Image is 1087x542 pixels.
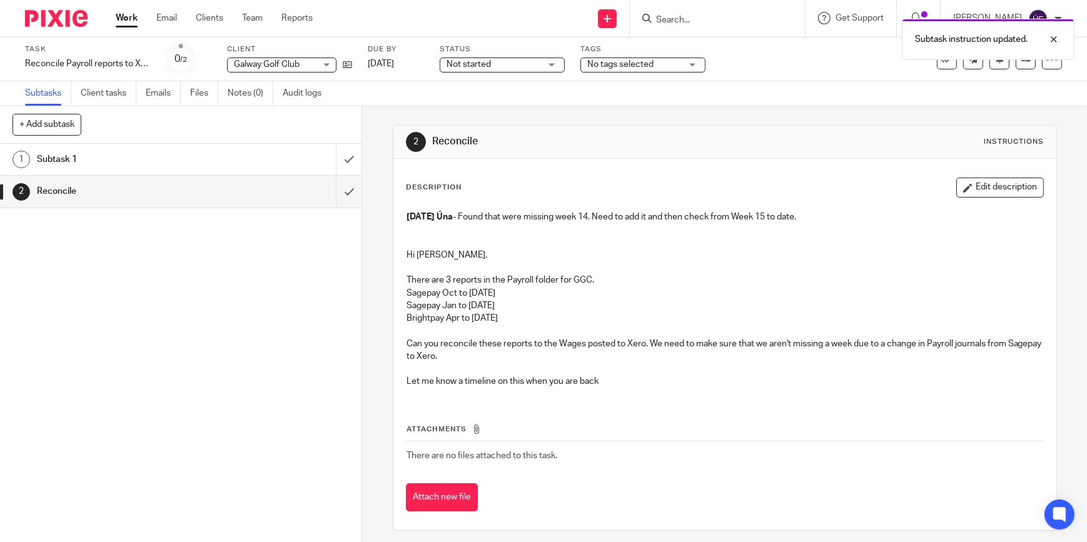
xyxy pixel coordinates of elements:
[37,182,228,201] h1: Reconcile
[587,60,654,69] span: No tags selected
[984,137,1044,147] div: Instructions
[406,483,478,511] button: Attach new file
[407,211,1043,223] p: - Found that were missing week 14. Need to add it and then check from Week 15 to date.
[13,114,81,135] button: + Add subtask
[146,81,181,106] a: Emails
[1028,9,1048,29] img: svg%3E
[956,178,1044,198] button: Edit description
[407,426,467,433] span: Attachments
[25,44,150,54] label: Task
[283,81,331,106] a: Audit logs
[81,81,136,106] a: Client tasks
[281,12,313,24] a: Reports
[447,60,491,69] span: Not started
[242,12,263,24] a: Team
[25,81,71,106] a: Subtasks
[915,33,1028,46] p: Subtask instruction updated.
[400,204,1049,398] div: To enrich screen reader interactions, please activate Accessibility in Grammarly extension settings
[407,299,1043,312] p: Sagepay Jan to [DATE]
[407,274,1043,286] p: There are 3 reports in the Payroll folder for GGC.
[190,81,218,106] a: Files
[227,44,352,54] label: Client
[407,375,1043,388] p: Let me know a timeline on this when you are back
[407,451,557,460] span: There are no files attached to this task.
[407,249,1043,261] p: Hi [PERSON_NAME],
[368,59,394,68] span: [DATE]
[37,150,228,169] h1: Subtask 1
[407,338,1043,363] p: Can you reconcile these reports to the Wages posted to Xero. We need to make sure that we aren't ...
[407,312,1043,324] p: Brightpay Apr to [DATE]
[406,183,462,193] p: Description
[180,56,187,63] small: /2
[368,44,424,54] label: Due by
[196,12,223,24] a: Clients
[25,10,88,27] img: Pixie
[13,183,30,201] div: 2
[156,12,177,24] a: Email
[13,151,30,168] div: 1
[174,52,187,66] div: 0
[432,135,751,148] h1: Reconcile
[406,132,426,152] div: 2
[440,44,565,54] label: Status
[407,287,1043,299] p: Sagepay Oct to [DATE]
[25,58,150,70] div: Reconcile Payroll reports to Xero
[116,12,138,24] a: Work
[407,213,453,221] strong: [DATE] Úna
[228,81,273,106] a: Notes (0)
[234,60,300,69] span: Galway Golf Club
